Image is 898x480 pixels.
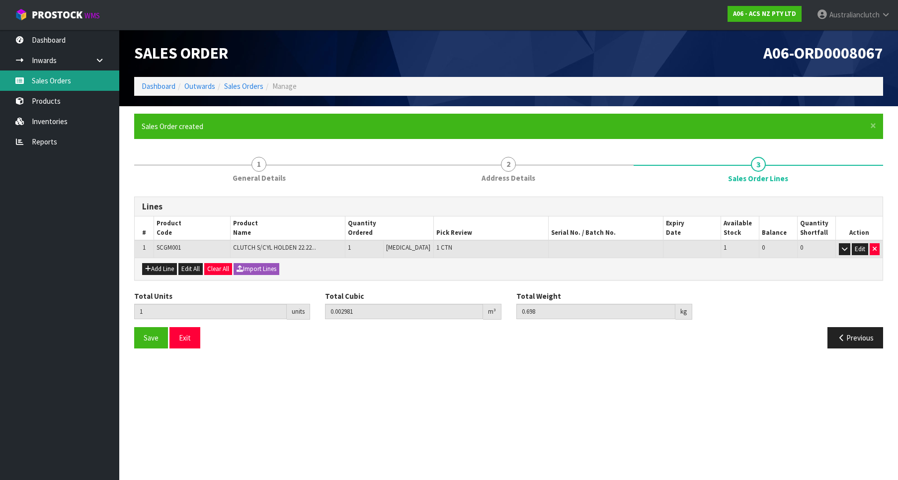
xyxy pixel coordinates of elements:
div: m³ [483,304,501,320]
span: Manage [272,81,297,91]
button: Exit [169,327,200,348]
input: Total Units [134,304,287,319]
button: Edit [852,243,868,255]
th: Product Name [231,216,345,240]
button: Add Line [142,263,177,275]
span: 0 [800,243,803,252]
span: 1 [348,243,351,252]
span: SCGM001 [157,243,181,252]
span: × [870,119,876,133]
th: Expiry Date [663,216,721,240]
th: Serial No. / Batch No. [549,216,663,240]
button: Edit All [178,263,203,275]
div: kg [675,304,692,320]
input: Total Cubic [325,304,483,319]
button: Import Lines [234,263,279,275]
span: A06-ORD0008067 [763,43,883,63]
button: Save [134,327,168,348]
span: Sales Order created [142,122,203,131]
th: Pick Review [434,216,549,240]
span: Sales Order [134,43,228,63]
span: 2 [501,157,516,172]
strong: A06 - ACS NZ PTY LTD [733,9,796,18]
input: Total Weight [516,304,675,319]
span: Address Details [482,173,535,183]
small: WMS [84,11,100,20]
div: units [287,304,310,320]
span: CLUTCH S/CYL HOLDEN 22.22... [233,243,316,252]
a: Outwards [184,81,215,91]
span: [MEDICAL_DATA] [386,243,430,252]
th: Quantity Shortfall [798,216,836,240]
img: cube-alt.png [15,8,27,21]
label: Total Weight [516,291,561,301]
span: 1 CTN [436,243,452,252]
label: Total Units [134,291,172,301]
th: Available Stock [721,216,759,240]
span: 3 [751,157,766,172]
span: 1 [143,243,146,252]
span: 0 [762,243,765,252]
h3: Lines [142,202,875,211]
th: Quantity Ordered [345,216,434,240]
label: Total Cubic [325,291,364,301]
span: Sales Order Lines [134,189,883,356]
button: Previous [827,327,883,348]
span: 1 [251,157,266,172]
th: Product Code [154,216,231,240]
span: Sales Order Lines [728,173,788,184]
span: Australianclutch [829,10,880,19]
span: ProStock [32,8,82,21]
button: Clear All [204,263,232,275]
span: General Details [233,173,286,183]
th: Balance [759,216,798,240]
a: Dashboard [142,81,175,91]
th: Action [836,216,883,240]
span: 1 [724,243,727,252]
a: Sales Orders [224,81,263,91]
span: Save [144,333,159,343]
th: # [135,216,154,240]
